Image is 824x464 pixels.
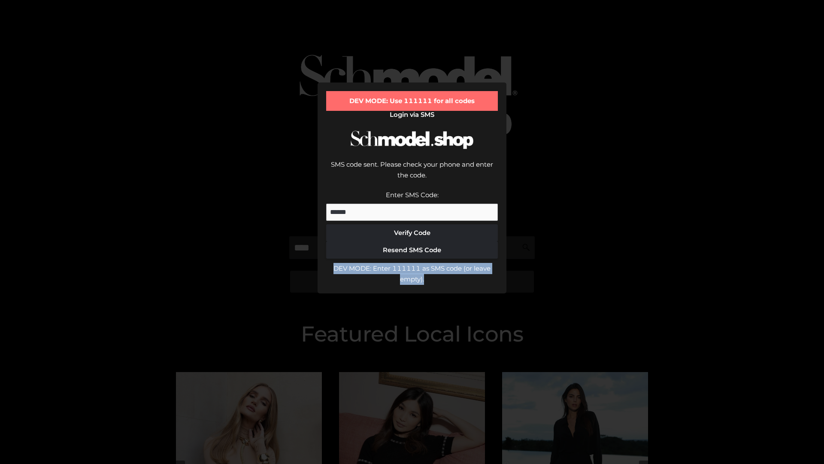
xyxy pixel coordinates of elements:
button: Verify Code [326,224,498,241]
button: Resend SMS Code [326,241,498,259]
label: Enter SMS Code: [386,191,439,199]
div: DEV MODE: Enter 111111 as SMS code (or leave empty). [326,263,498,285]
h2: Login via SMS [326,111,498,119]
div: DEV MODE: Use 111111 for all codes [326,91,498,111]
img: Schmodel Logo [348,123,476,157]
div: SMS code sent. Please check your phone and enter the code. [326,159,498,189]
